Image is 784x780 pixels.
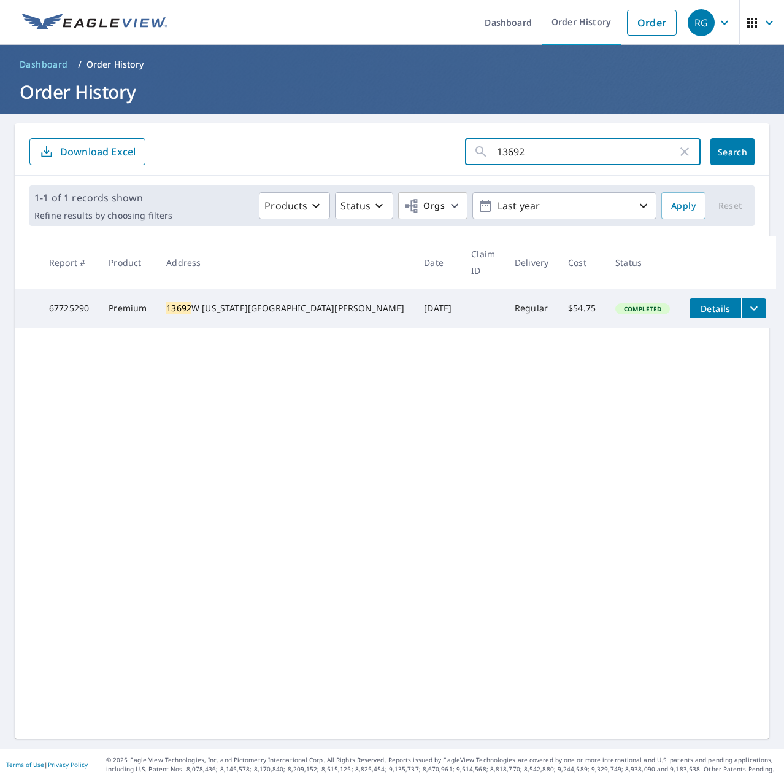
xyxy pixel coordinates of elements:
span: Details [697,303,734,314]
input: Address, Report #, Claim ID, etc. [497,135,677,169]
button: Orgs [398,192,467,219]
span: Dashboard [20,58,68,71]
button: Products [259,192,330,219]
td: 67725290 [39,289,99,328]
button: Apply [661,192,705,219]
div: W [US_STATE][GEOGRAPHIC_DATA][PERSON_NAME] [166,302,404,314]
li: / [78,57,82,72]
p: © 2025 Eagle View Technologies, Inc. and Pictometry International Corp. All Rights Reserved. Repo... [106,755,778,774]
th: Address [156,236,414,289]
td: Regular [505,289,558,328]
p: 1-1 of 1 records shown [34,190,172,205]
h1: Order History [15,79,769,104]
nav: breadcrumb [15,55,769,74]
td: [DATE] [414,289,461,328]
img: EV Logo [22,14,167,32]
th: Date [414,236,461,289]
p: Order History [86,58,144,71]
td: $54.75 [558,289,605,328]
th: Status [605,236,680,289]
button: Last year [472,192,656,219]
th: Cost [558,236,605,289]
span: Apply [671,198,696,214]
p: Products [264,198,307,213]
button: filesDropdownBtn-67725290 [741,298,766,318]
p: Status [340,198,371,213]
div: RG [688,9,715,36]
td: Premium [99,289,156,328]
th: Report # [39,236,99,289]
th: Product [99,236,156,289]
th: Delivery [505,236,558,289]
p: Download Excel [60,145,136,158]
button: detailsBtn-67725290 [690,298,741,318]
mark: 13692 [166,302,191,314]
a: Order [627,10,677,36]
button: Status [335,192,393,219]
button: Download Excel [29,138,145,165]
p: | [6,761,88,768]
th: Claim ID [461,236,505,289]
span: Orgs [404,198,445,214]
a: Privacy Policy [48,760,88,769]
button: Search [710,138,755,165]
a: Terms of Use [6,760,44,769]
span: Completed [617,305,669,313]
span: Search [720,146,745,158]
p: Refine results by choosing filters [34,210,172,221]
p: Last year [493,195,636,217]
a: Dashboard [15,55,73,74]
